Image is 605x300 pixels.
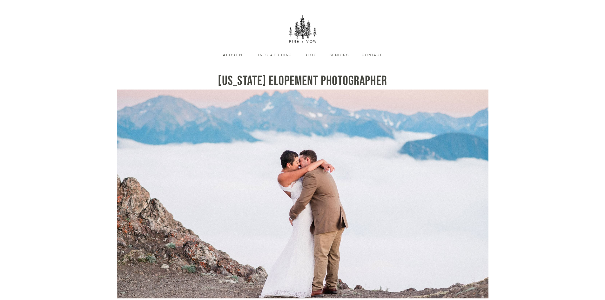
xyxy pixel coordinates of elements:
[218,52,250,58] a: About Me
[325,52,353,58] a: Seniors
[253,52,297,58] a: Info + Pricing
[218,73,387,89] span: [US_STATE] Elopement Photographer
[357,52,387,58] a: Contact
[288,15,317,44] img: Pine + Vow
[300,52,321,58] a: Blog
